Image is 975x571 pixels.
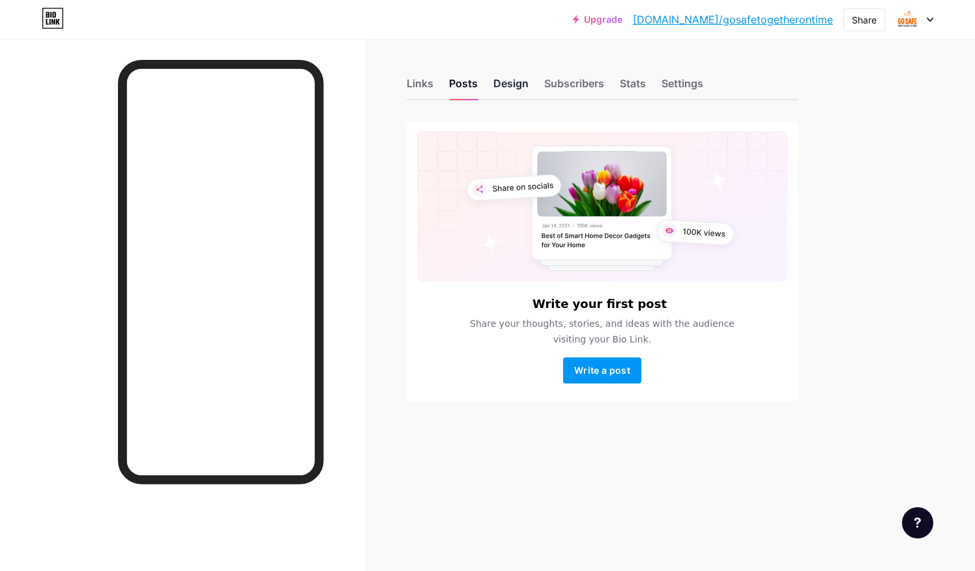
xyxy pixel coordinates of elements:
[493,76,529,99] div: Design
[620,76,646,99] div: Stats
[633,12,833,27] a: [DOMAIN_NAME]/gosafetogetherontime
[449,76,478,99] div: Posts
[662,76,703,99] div: Settings
[544,76,604,99] div: Subscribers
[563,357,641,383] button: Write a post
[573,14,622,25] a: Upgrade
[852,13,877,27] div: Share
[532,298,667,311] h6: Write your first post
[454,316,750,347] span: Share your thoughts, stories, and ideas with the audience visiting your Bio Link.
[895,7,920,32] img: gosafetogetherontime
[407,76,433,99] div: Links
[574,365,630,376] span: Write a post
